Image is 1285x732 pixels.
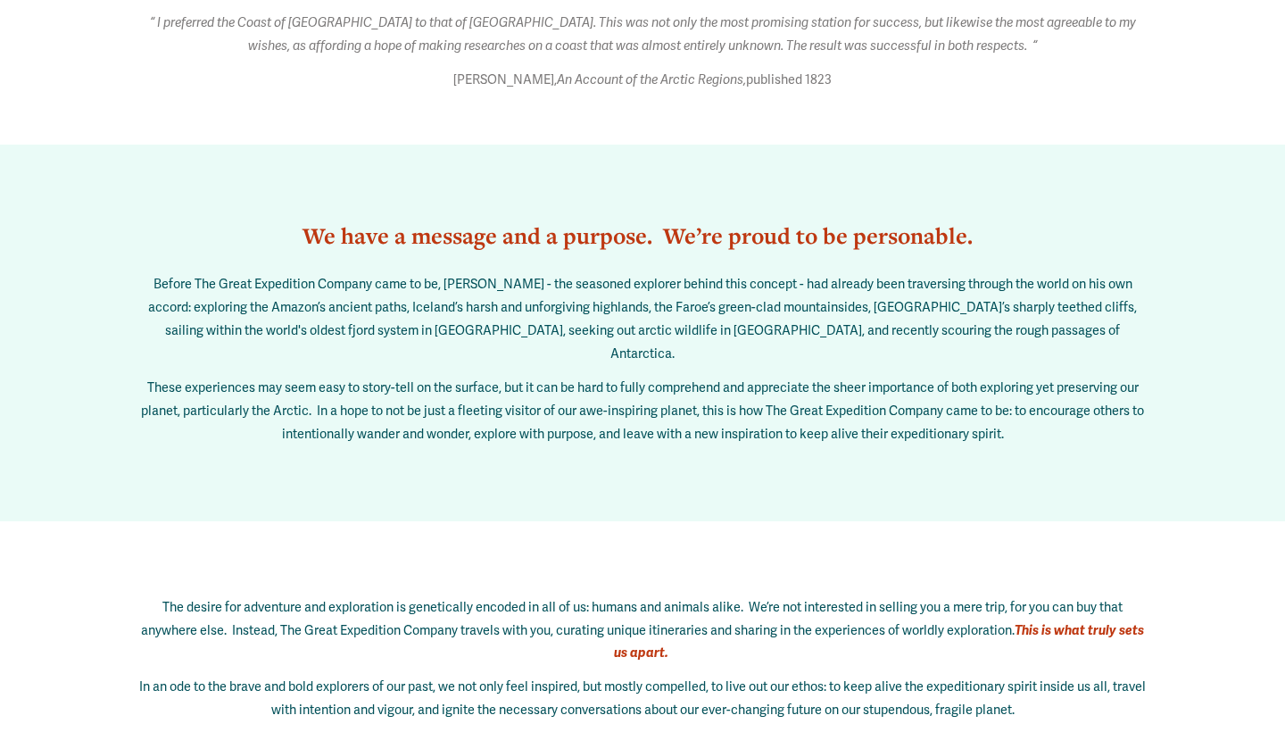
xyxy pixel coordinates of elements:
[557,72,746,87] em: An Account of the Arctic Regions,
[303,220,973,251] strong: We have a message and a purpose. We’re proud to be personable.
[453,72,832,87] span: [PERSON_NAME], published 1823
[141,380,1147,442] span: These experiences may seem easy to story-tell on the surface, but it can be hard to fully compreh...
[150,15,1139,54] em: “ I preferred the Coast of [GEOGRAPHIC_DATA] to that of [GEOGRAPHIC_DATA]. This was not only the ...
[148,277,1140,362] span: Before The Great Expedition Company came to be, [PERSON_NAME] - the seasoned explorer behind this...
[138,596,1148,666] p: The desire for adventure and exploration is genetically encoded in all of us: humans and animals ...
[138,676,1148,722] p: In an ode to the brave and bold explorers of our past, we not only feel inspired, but mostly comp...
